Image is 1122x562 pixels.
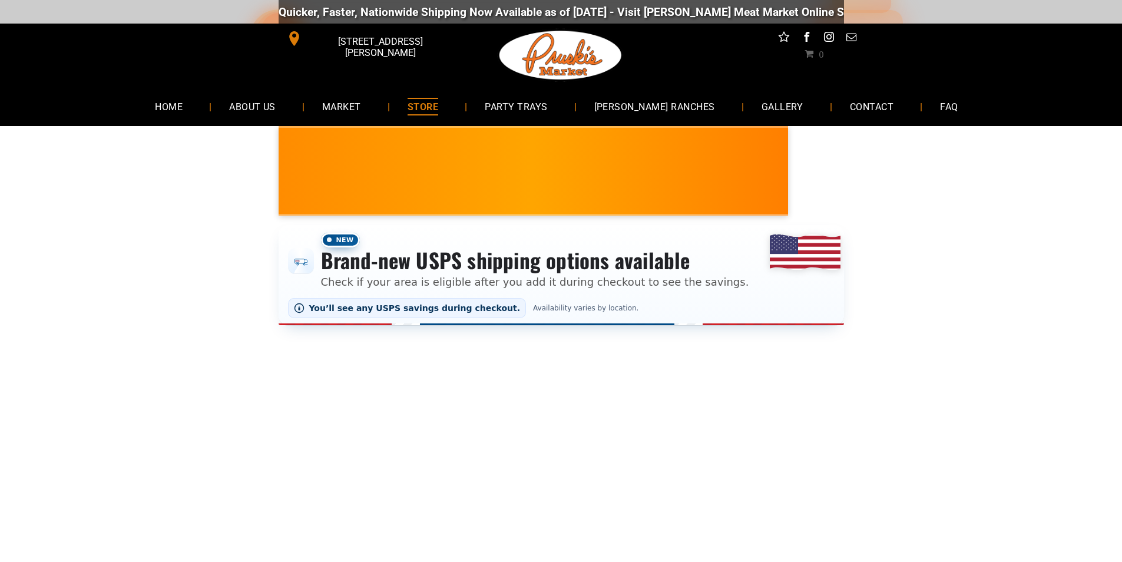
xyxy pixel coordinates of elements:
span: [STREET_ADDRESS][PERSON_NAME] [304,30,456,64]
h3: Brand-new USPS shipping options available [321,247,749,273]
a: Social network [776,29,792,48]
a: facebook [799,29,814,48]
p: Check if your area is eligible after you add it during checkout to see the savings. [321,274,749,290]
a: STORE [390,91,456,122]
span: Availability varies by location. [531,304,641,312]
a: [PERSON_NAME] RANCHES [577,91,733,122]
span: 0 [819,49,823,58]
img: Pruski-s+Market+HQ+Logo2-1920w.png [497,24,624,87]
a: ABOUT US [211,91,293,122]
span: New [321,233,360,247]
a: email [843,29,859,48]
a: FAQ [922,91,975,122]
div: Shipping options announcement [279,225,844,325]
a: instagram [821,29,836,48]
a: PARTY TRAYS [467,91,565,122]
div: Quicker, Faster, Nationwide Shipping Now Available as of [DATE] - Visit [PERSON_NAME] Meat Market... [279,5,992,19]
a: CONTACT [832,91,911,122]
a: MARKET [305,91,379,122]
a: [STREET_ADDRESS][PERSON_NAME] [279,29,459,48]
span: You’ll see any USPS savings during checkout. [309,303,521,313]
a: GALLERY [744,91,821,122]
a: HOME [137,91,200,122]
